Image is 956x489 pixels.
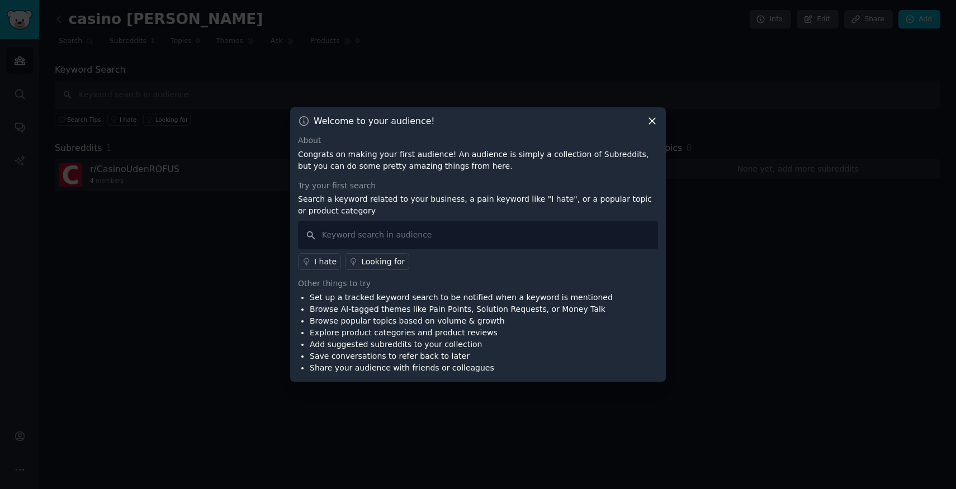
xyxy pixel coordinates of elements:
li: Browse popular topics based on volume & growth [310,315,613,327]
h3: Welcome to your audience! [314,115,435,127]
input: Keyword search in audience [298,221,658,249]
li: Browse AI-tagged themes like Pain Points, Solution Requests, or Money Talk [310,303,613,315]
li: Explore product categories and product reviews [310,327,613,339]
li: Add suggested subreddits to your collection [310,339,613,350]
p: Search a keyword related to your business, a pain keyword like "I hate", or a popular topic or pr... [298,193,658,217]
li: Set up a tracked keyword search to be notified when a keyword is mentioned [310,292,613,303]
div: About [298,135,658,146]
div: Other things to try [298,278,658,289]
div: Looking for [361,256,405,268]
li: Save conversations to refer back to later [310,350,613,362]
p: Congrats on making your first audience! An audience is simply a collection of Subreddits, but you... [298,149,658,172]
a: I hate [298,253,341,270]
div: Try your first search [298,180,658,192]
li: Share your audience with friends or colleagues [310,362,613,374]
a: Looking for [345,253,409,270]
div: I hate [314,256,337,268]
